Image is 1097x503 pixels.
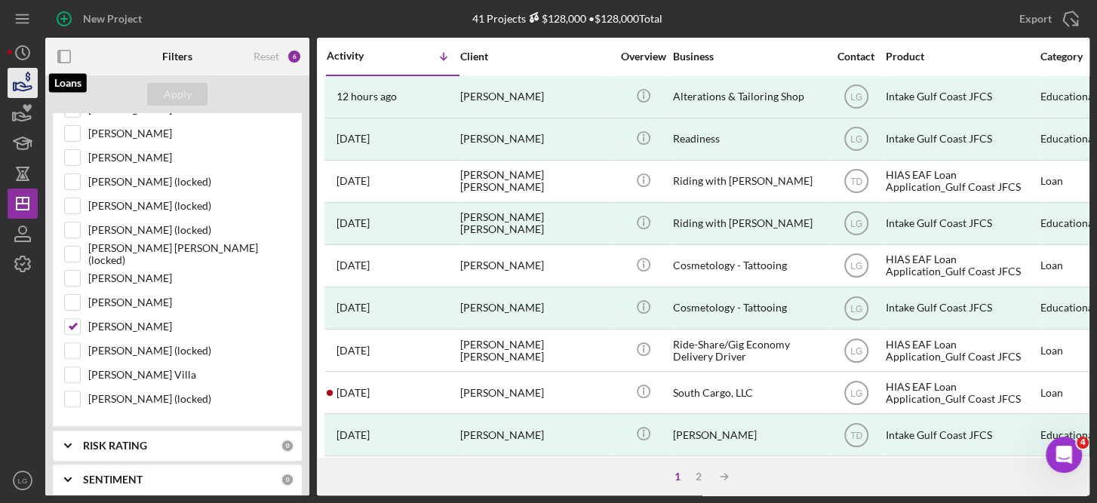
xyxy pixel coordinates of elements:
[336,302,370,314] time: 2025-08-18 23:54
[88,319,290,334] label: [PERSON_NAME]
[460,51,611,63] div: Client
[336,175,370,187] time: 2025-09-03 01:09
[673,161,824,201] div: Riding with [PERSON_NAME]
[281,473,294,486] div: 0
[460,161,611,201] div: [PERSON_NAME] [PERSON_NAME]
[45,4,157,34] button: New Project
[83,440,147,452] b: RISK RATING
[336,429,370,441] time: 2025-08-15 23:38
[615,51,671,63] div: Overview
[886,246,1037,286] div: HIAS EAF Loan Application_Gulf Coast JFCS
[88,367,290,382] label: [PERSON_NAME] Villa
[850,176,862,187] text: TD
[886,77,1037,117] div: Intake Gulf Coast JFCS
[460,330,611,370] div: [PERSON_NAME] [PERSON_NAME]
[673,51,824,63] div: Business
[850,345,862,356] text: LG
[460,457,611,497] div: [PERSON_NAME]
[88,391,290,406] label: [PERSON_NAME] (locked)
[886,415,1037,455] div: Intake Gulf Coast JFCS
[460,288,611,328] div: [PERSON_NAME]
[88,247,290,262] label: [PERSON_NAME] [PERSON_NAME] (locked)
[673,204,824,244] div: Riding with [PERSON_NAME]
[667,471,688,483] div: 1
[526,12,586,25] div: $128,000
[336,90,397,103] time: 2025-09-09 05:18
[886,288,1037,328] div: Intake Gulf Coast JFCS
[460,119,611,159] div: [PERSON_NAME]
[1077,437,1089,449] span: 4
[88,222,290,238] label: [PERSON_NAME] (locked)
[88,126,290,141] label: [PERSON_NAME]
[1019,4,1052,34] div: Export
[673,246,824,286] div: Cosmetology - Tattooing
[850,388,862,398] text: LG
[460,246,611,286] div: [PERSON_NAME]
[886,51,1037,63] div: Product
[83,4,142,34] div: New Project
[886,373,1037,413] div: HIAS EAF Loan Application_Gulf Coast JFCS
[88,150,290,165] label: [PERSON_NAME]
[18,477,28,485] text: LG
[88,198,290,213] label: [PERSON_NAME] (locked)
[164,83,192,106] div: Apply
[688,471,709,483] div: 2
[336,387,370,399] time: 2025-08-17 23:05
[850,92,862,103] text: LG
[673,415,824,455] div: [PERSON_NAME]
[850,261,862,271] text: LG
[673,373,824,413] div: South Cargo, LLC
[460,77,611,117] div: [PERSON_NAME]
[460,204,611,244] div: [PERSON_NAME] [PERSON_NAME]
[327,50,393,62] div: Activity
[254,51,279,63] div: Reset
[147,83,207,106] button: Apply
[850,219,862,229] text: LG
[886,161,1037,201] div: HIAS EAF Loan Application_Gulf Coast JFCS
[88,295,290,310] label: [PERSON_NAME]
[673,457,824,497] div: All Clean Pico, LLC
[673,330,824,370] div: Ride-Share/Gig Economy Delivery Driver
[1004,4,1089,34] button: Export
[336,259,370,271] time: 2025-08-19 00:20
[828,51,884,63] div: Contact
[336,133,370,145] time: 2025-09-04 16:41
[886,119,1037,159] div: Intake Gulf Coast JFCS
[673,288,824,328] div: Cosmetology - Tattooing
[336,217,370,229] time: 2025-09-03 01:03
[673,119,824,159] div: Readiness
[83,474,143,486] b: SENTIMENT
[88,271,290,286] label: [PERSON_NAME]
[88,343,290,358] label: [PERSON_NAME] (locked)
[336,345,370,357] time: 2025-08-18 22:15
[886,457,1037,497] div: HIAS EAF Loan Application_Gulf Coast JFCS
[886,204,1037,244] div: Intake Gulf Coast JFCS
[88,174,290,189] label: [PERSON_NAME] (locked)
[850,134,862,145] text: LG
[281,439,294,452] div: 0
[886,330,1037,370] div: HIAS EAF Loan Application_Gulf Coast JFCS
[8,465,38,495] button: LG
[287,49,302,64] div: 6
[850,303,862,314] text: LG
[460,415,611,455] div: [PERSON_NAME]
[673,77,824,117] div: Alterations & Tailoring Shop
[1046,437,1082,473] iframe: Intercom live chat
[472,12,662,25] div: 41 Projects • $128,000 Total
[460,373,611,413] div: [PERSON_NAME]
[850,430,862,440] text: TD
[162,51,192,63] b: Filters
